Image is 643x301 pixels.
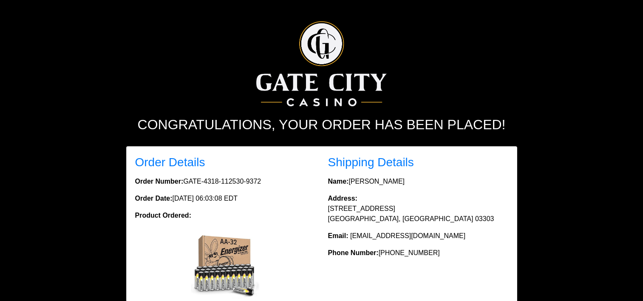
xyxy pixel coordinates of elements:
[328,249,379,256] strong: Phone Number:
[328,178,349,185] strong: Name:
[328,193,508,224] p: [STREET_ADDRESS] [GEOGRAPHIC_DATA], [GEOGRAPHIC_DATA] 03303
[328,176,508,187] p: [PERSON_NAME]
[135,155,315,170] h3: Order Details
[86,116,558,133] h2: Congratulations, your order has been placed!
[191,231,259,299] img: Energizer Alkaline Power AA Batteries 32 Count - Alkaline
[135,195,173,202] strong: Order Date:
[135,212,191,219] strong: Product Ordered:
[135,178,184,185] strong: Order Number:
[328,232,348,239] strong: Email:
[135,176,315,187] p: GATE-4318-112530-9372
[328,248,508,258] p: [PHONE_NUMBER]
[256,21,387,106] img: Logo
[328,231,508,241] p: [EMAIL_ADDRESS][DOMAIN_NAME]
[328,195,357,202] strong: Address:
[135,193,315,204] p: [DATE] 06:03:08 EDT
[328,155,508,170] h3: Shipping Details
